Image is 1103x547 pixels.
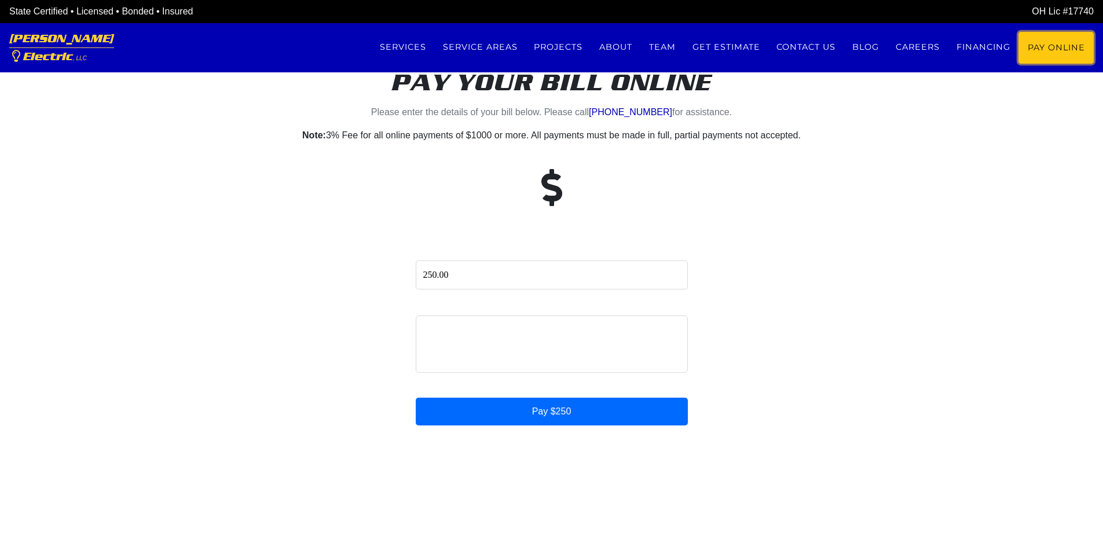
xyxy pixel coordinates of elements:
[9,23,114,72] a: [PERSON_NAME] Electric, LLC
[416,316,687,372] iframe: Secure Credit Card Form
[684,32,768,63] a: Get estimate
[434,32,526,63] a: Service Areas
[416,260,688,289] input: Amount
[844,32,888,63] a: Blog
[1018,32,1094,64] a: Pay Online
[416,398,688,425] button: Pay $250
[948,32,1018,63] a: Financing
[526,32,591,63] a: Projects
[888,32,948,63] a: Careers
[552,5,1094,19] div: OH Lic #17740
[591,32,641,63] a: About
[230,129,873,142] p: 3% Fee for all online payments of $1000 or more. All payments must be made in full, partial payme...
[9,5,552,19] div: State Certified • Licensed • Bonded • Insured
[230,105,873,119] p: Please enter the details of your bill below. Please call for assistance.
[73,55,87,61] span: , LLC
[302,130,326,140] strong: Note:
[641,32,684,63] a: Team
[768,32,844,63] a: Contact us
[230,69,873,97] h2: Pay your bill online
[589,107,672,117] a: [PHONE_NUMBER]
[371,32,434,63] a: Services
